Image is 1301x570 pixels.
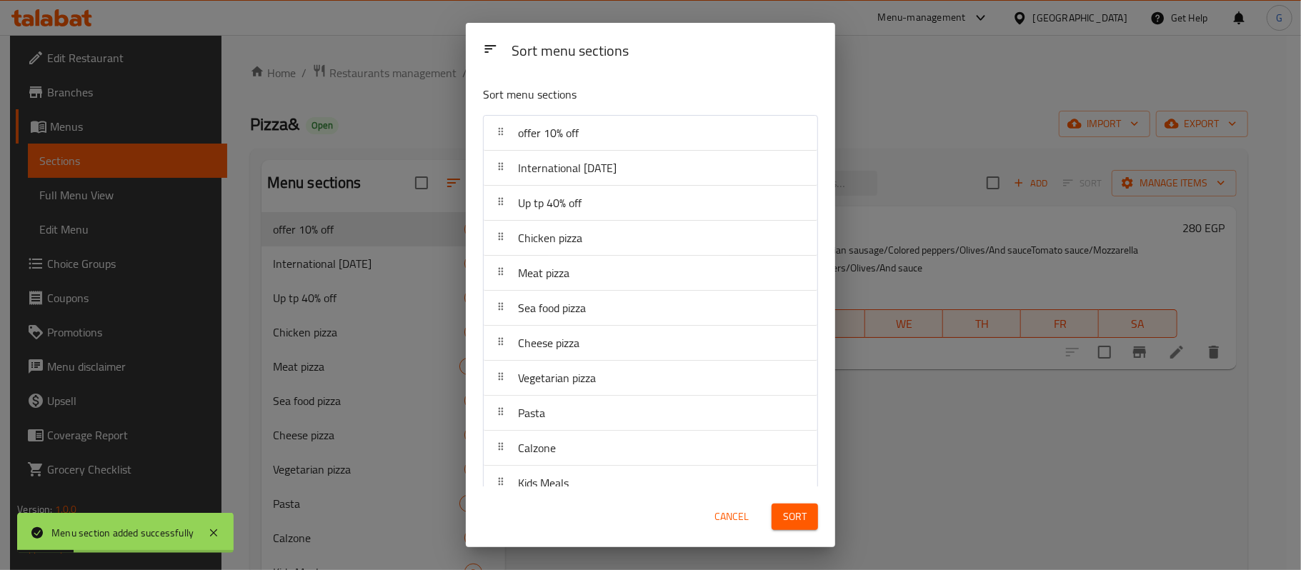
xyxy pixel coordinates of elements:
[518,122,579,144] span: offer 10% off
[484,396,817,431] div: Pasta
[484,256,817,291] div: Meat pizza
[518,192,582,214] span: Up tp 40% off
[518,262,569,284] span: Meat pizza
[518,437,556,459] span: Calzone
[484,431,817,466] div: Calzone
[772,504,818,530] button: Sort
[484,116,817,151] div: offer 10% off
[51,525,194,541] div: Menu section added successfully
[518,227,582,249] span: Chicken pizza
[484,186,817,221] div: Up tp 40% off
[483,86,749,104] p: Sort menu sections
[518,367,596,389] span: Vegetarian pizza
[484,221,817,256] div: Chicken pizza
[518,402,545,424] span: Pasta
[518,472,569,494] span: Kids Meals
[506,36,824,68] div: Sort menu sections
[518,332,579,354] span: Cheese pizza
[484,291,817,326] div: Sea food pizza
[709,504,754,530] button: Cancel
[783,508,807,526] span: Sort
[484,361,817,396] div: Vegetarian pizza
[518,297,586,319] span: Sea food pizza
[518,157,617,179] span: International [DATE]
[484,466,817,501] div: Kids Meals
[714,508,749,526] span: Cancel
[484,151,817,186] div: International [DATE]
[484,326,817,361] div: Cheese pizza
